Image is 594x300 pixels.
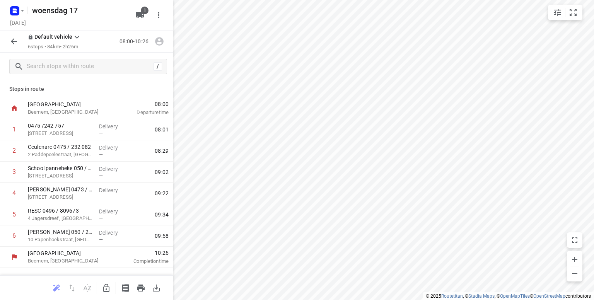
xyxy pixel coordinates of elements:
[28,43,82,51] p: 6 stops • 84km • 2h26m
[28,143,93,151] p: Ceulenare 0475 / 232 082
[28,122,93,130] p: 0475 /242 757
[141,7,148,14] span: 1
[99,152,103,157] span: —
[155,189,169,197] span: 09:22
[99,208,128,215] p: Delivery
[28,151,93,159] p: 2 Paddepoelestraat, Maldegem
[155,211,169,218] span: 09:34
[28,130,93,137] p: 154 Bruggestraat, Beernem
[12,232,16,239] div: 6
[12,168,16,176] div: 3
[9,85,164,93] p: Stops in route
[28,164,93,172] p: School pannebeke 050 / 339 590
[118,109,169,116] p: Departure time
[533,293,565,299] a: OpenStreetMap
[28,108,108,116] p: Beernem, [GEOGRAPHIC_DATA]
[28,215,93,222] p: 4 Jagersdreef, [GEOGRAPHIC_DATA]
[118,100,169,108] span: 08:00
[99,173,103,179] span: —
[119,37,152,46] p: 08:00-10:26
[154,62,162,71] div: /
[99,186,128,194] p: Delivery
[27,61,154,73] input: Search stops within route
[28,257,108,265] p: Beernem, [GEOGRAPHIC_DATA]
[99,130,103,136] span: —
[155,232,169,240] span: 09:58
[118,257,169,265] p: Completion time
[118,284,133,291] span: Print shipping labels
[550,5,565,20] button: Map settings
[99,165,128,173] p: Delivery
[500,293,530,299] a: OpenMapTiles
[99,194,103,200] span: —
[28,236,93,244] p: 10 Papenhoekstraat, Oostkamp
[64,284,80,291] span: Reverse route
[155,168,169,176] span: 09:02
[28,172,93,180] p: 34 Pannebekestraat, Brugge
[28,33,72,41] p: Default vehicle
[7,18,29,27] h5: Project date
[12,211,16,218] div: 5
[99,123,128,130] p: Delivery
[29,4,129,17] h5: Rename
[426,293,591,299] li: © 2025 , © , © © contributors
[548,5,582,20] div: small contained button group
[28,249,108,257] p: [GEOGRAPHIC_DATA]
[99,237,103,242] span: —
[28,193,93,201] p: [STREET_ADDRESS]
[28,101,108,108] p: [GEOGRAPHIC_DATA]
[12,189,16,197] div: 4
[99,215,103,221] span: —
[155,126,169,133] span: 08:01
[468,293,495,299] a: Stadia Maps
[441,293,463,299] a: Routetitan
[28,207,93,215] p: RESC 0496 / 809673
[12,147,16,154] div: 2
[151,7,166,23] button: More
[99,280,114,296] button: Unlock route
[99,229,128,237] p: Delivery
[80,284,95,291] span: Sort by time window
[28,228,93,236] p: [PERSON_NAME] 050 / 279 331
[118,249,169,257] span: 10:26
[132,7,148,23] button: 1
[28,186,93,193] p: [PERSON_NAME] 0473 / 950 737
[99,144,128,152] p: Delivery
[155,147,169,155] span: 08:29
[12,126,16,133] div: 1
[49,284,64,291] span: Reoptimize route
